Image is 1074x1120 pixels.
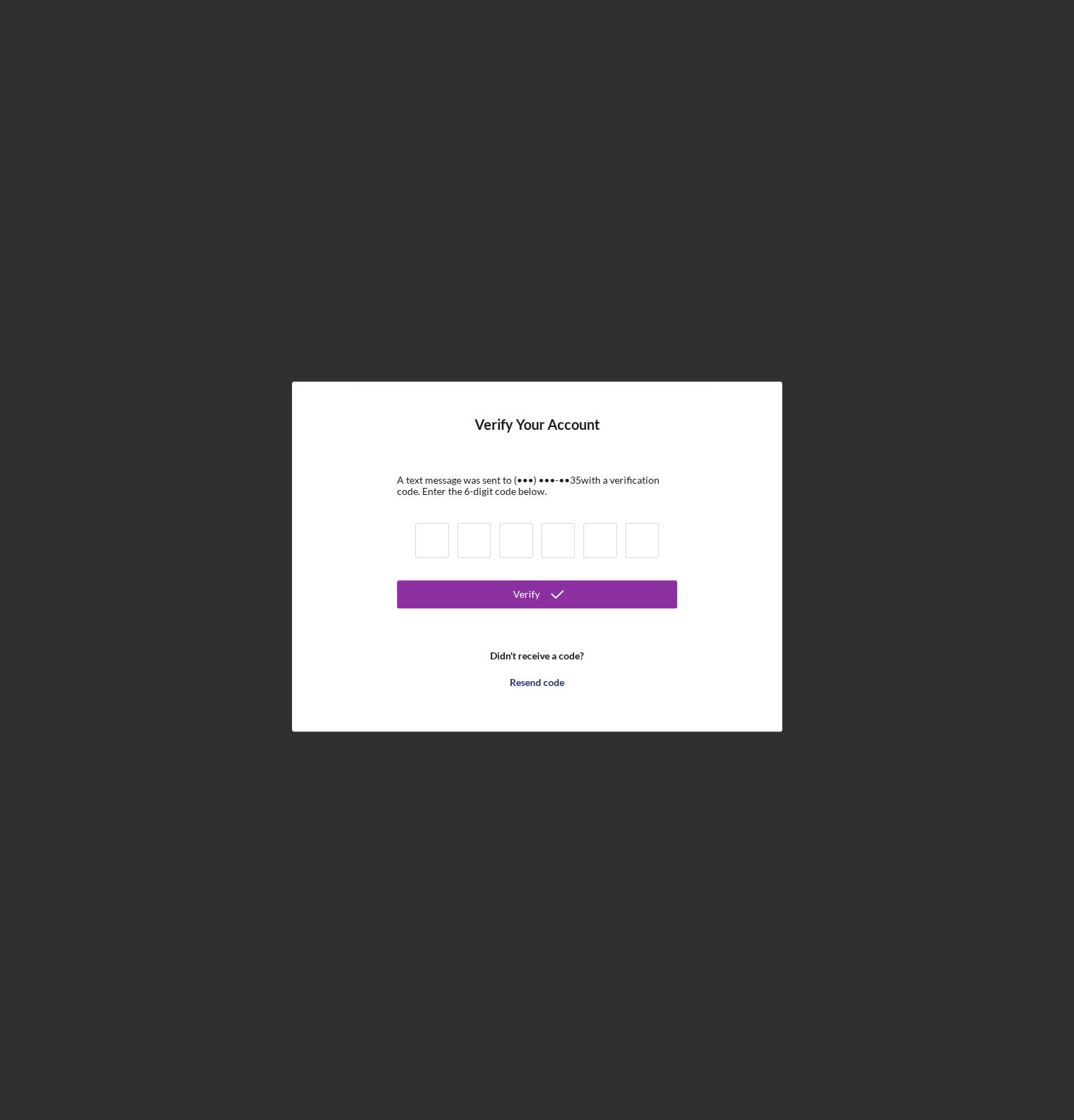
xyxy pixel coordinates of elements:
button: Resend code [397,668,677,696]
h4: Verify Your Account [475,416,600,454]
button: Verify [397,580,677,608]
div: Resend code [510,668,564,696]
b: Didn't receive a code? [490,650,584,661]
div: A text message was sent to (•••) •••-•• 35 with a verification code. Enter the 6-digit code below. [397,475,677,497]
div: Verify [513,580,540,608]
